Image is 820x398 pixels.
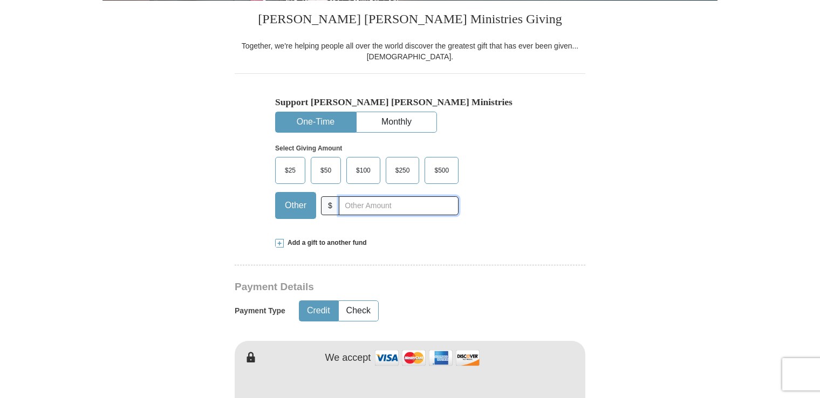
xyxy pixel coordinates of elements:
[275,97,545,108] h5: Support [PERSON_NAME] [PERSON_NAME] Ministries
[235,40,585,62] div: Together, we're helping people all over the world discover the greatest gift that has ever been g...
[390,162,415,179] span: $250
[339,196,459,215] input: Other Amount
[315,162,337,179] span: $50
[429,162,454,179] span: $500
[357,112,436,132] button: Monthly
[325,352,371,364] h4: We accept
[276,112,356,132] button: One-Time
[235,281,510,293] h3: Payment Details
[235,1,585,40] h3: [PERSON_NAME] [PERSON_NAME] Ministries Giving
[279,162,301,179] span: $25
[279,197,312,214] span: Other
[299,301,338,321] button: Credit
[321,196,339,215] span: $
[275,145,342,152] strong: Select Giving Amount
[284,238,367,248] span: Add a gift to another fund
[351,162,376,179] span: $100
[339,301,378,321] button: Check
[373,346,481,369] img: credit cards accepted
[235,306,285,315] h5: Payment Type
